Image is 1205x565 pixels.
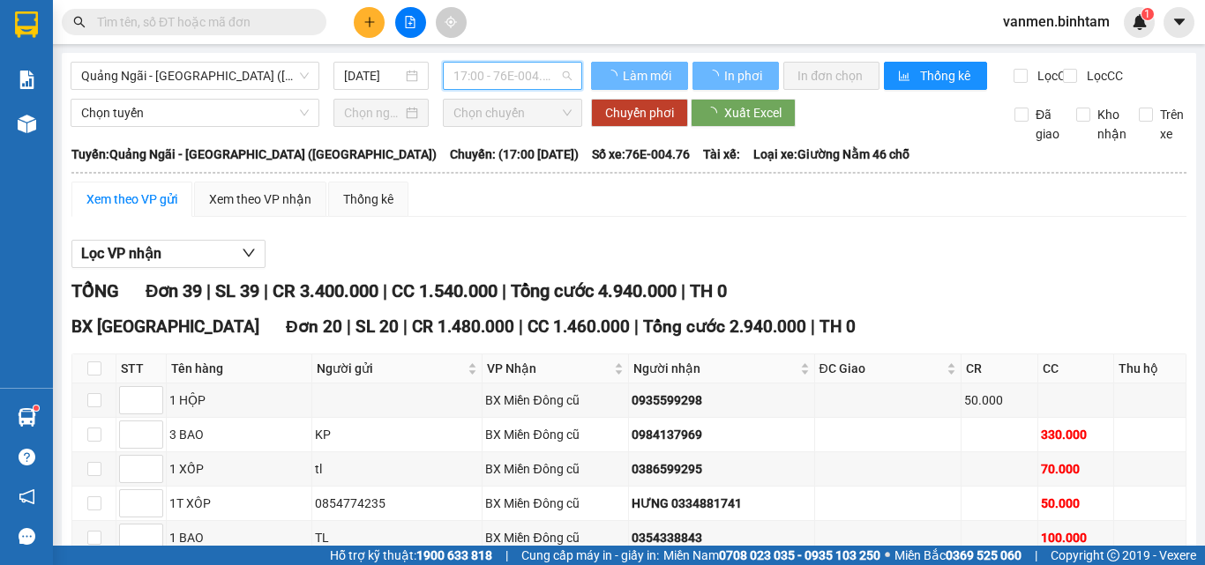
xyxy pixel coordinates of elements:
img: solution-icon [18,71,36,89]
button: In đơn chọn [783,62,879,90]
span: Làm mới [623,66,674,85]
span: VP Nhận [487,359,610,378]
span: Tổng cước 4.940.000 [511,280,677,301]
span: | [634,316,639,337]
div: Xem theo VP nhận [209,190,311,209]
td: BX Miền Đông cũ [483,383,629,418]
span: BX [GEOGRAPHIC_DATA] [71,316,259,337]
span: Xuất Excel [724,103,782,123]
div: 3 BAO [169,425,309,444]
div: 0354338843 [632,528,812,547]
span: CR 3.400.000 [273,280,378,301]
button: caret-down [1164,7,1194,38]
span: CR 1.480.000 [412,316,514,337]
div: KP [315,425,479,444]
div: 50.000 [1041,494,1111,513]
span: TỔNG [71,280,119,301]
input: Tìm tên, số ĐT hoặc mã đơn [97,12,305,32]
span: file-add [404,16,416,28]
span: Lọc CC [1080,66,1126,85]
span: search [73,16,86,28]
span: question-circle [19,449,35,465]
th: Thu hộ [1114,354,1186,383]
span: | [206,280,211,301]
div: 0935599298 [632,390,812,410]
span: Tổng cước 2.940.000 [643,316,806,337]
th: STT [116,354,167,383]
img: warehouse-icon [18,408,36,427]
span: Người gửi [317,359,464,378]
span: Thống kê [920,66,973,85]
button: Lọc VP nhận [71,240,266,268]
button: bar-chartThống kê [884,62,987,90]
strong: 0708 023 035 - 0935 103 250 [719,548,880,562]
div: BX Miền Đông cũ [485,494,625,513]
div: 0984137969 [632,425,812,444]
span: down [242,246,256,260]
input: Chọn ngày [344,103,402,123]
button: Xuất Excel [691,99,796,127]
div: HƯNG 0334881741 [632,494,812,513]
span: | [502,280,506,301]
span: bar-chart [898,70,913,84]
span: Chọn tuyến [81,100,309,126]
div: 0386599295 [632,459,812,479]
div: 1 BAO [169,528,309,547]
span: | [1035,546,1037,565]
sup: 1 [34,405,39,411]
span: Người nhận [633,359,797,378]
span: CC 1.540.000 [392,280,498,301]
span: | [347,316,351,337]
div: 0854774235 [315,494,479,513]
span: In phơi [724,66,765,85]
div: 100.000 [1041,528,1111,547]
div: BX Miền Đông cũ [485,459,625,479]
span: aim [445,16,457,28]
span: Đơn 20 [286,316,342,337]
td: BX Miền Đông cũ [483,452,629,487]
span: Kho nhận [1090,105,1134,144]
span: Hỗ trợ kỹ thuật: [330,546,492,565]
div: tl [315,459,479,479]
span: ⚪️ [885,552,890,559]
img: icon-new-feature [1132,14,1148,30]
button: plus [354,7,385,38]
span: caret-down [1171,14,1187,30]
span: message [19,528,35,545]
span: ĐC Giao [820,359,944,378]
th: CC [1038,354,1114,383]
button: Làm mới [591,62,688,90]
div: 70.000 [1041,459,1111,479]
div: Xem theo VP gửi [86,190,177,209]
div: BX Miền Đông cũ [485,425,625,444]
div: BX Miền Đông cũ [485,390,625,410]
span: | [519,316,523,337]
img: logo-vxr [15,11,38,38]
span: Tài xế: [703,145,740,164]
span: Trên xe [1153,105,1191,144]
span: Đơn 39 [146,280,202,301]
td: BX Miền Đông cũ [483,418,629,452]
b: Tuyến: Quảng Ngãi - [GEOGRAPHIC_DATA] ([GEOGRAPHIC_DATA]) [71,147,437,161]
td: BX Miền Đông cũ [483,487,629,521]
button: aim [436,7,467,38]
span: | [264,280,268,301]
span: Số xe: 76E-004.76 [592,145,690,164]
span: Miền Nam [663,546,880,565]
span: vanmen.binhtam [989,11,1124,33]
span: SL 20 [356,316,399,337]
span: TH 0 [690,280,727,301]
span: loading [705,107,724,119]
span: Lọc VP nhận [81,242,161,264]
button: Chuyển phơi [591,99,688,127]
span: Quảng Ngãi - Sài Gòn (Vạn Phúc) [81,63,309,89]
button: In phơi [692,62,779,90]
span: Loại xe: Giường Nằm 46 chỗ [753,145,909,164]
span: copyright [1107,549,1119,561]
span: Cung cấp máy in - giấy in: [521,546,659,565]
span: 17:00 - 76E-004.76 [453,63,572,89]
div: 1T XÔP [169,494,309,513]
sup: 1 [1141,8,1154,20]
span: | [505,546,508,565]
span: loading [605,70,620,82]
